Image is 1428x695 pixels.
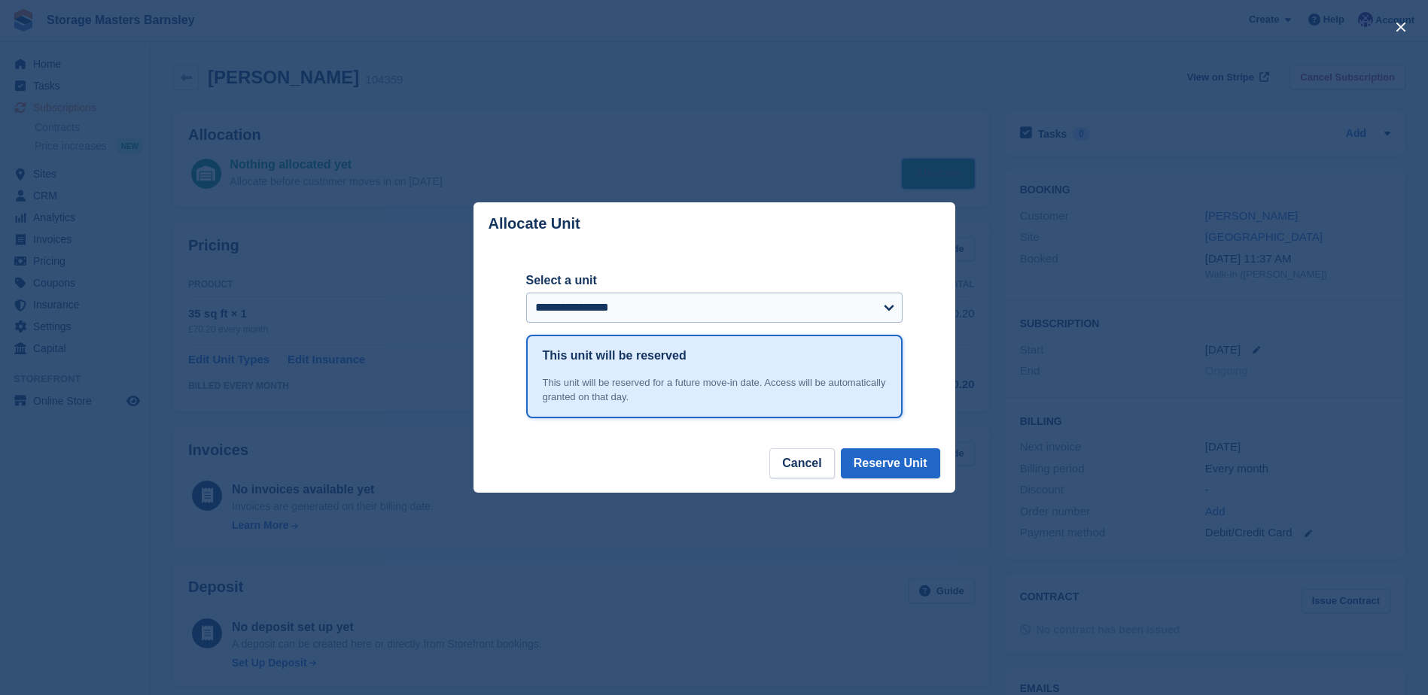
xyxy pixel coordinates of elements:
[543,375,886,405] div: This unit will be reserved for a future move-in date. Access will be automatically granted on tha...
[489,215,580,232] p: Allocate Unit
[769,448,834,478] button: Cancel
[841,448,940,478] button: Reserve Unit
[1389,15,1413,39] button: close
[543,347,687,365] h1: This unit will be reserved
[526,272,903,290] label: Select a unit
